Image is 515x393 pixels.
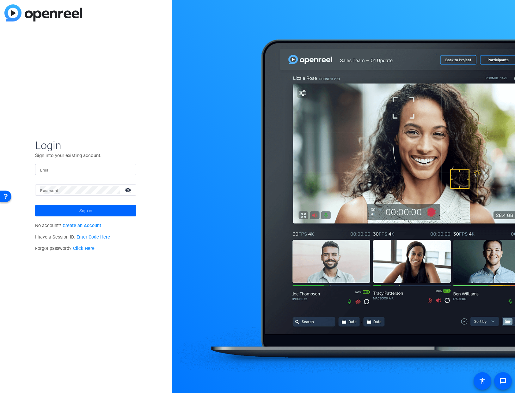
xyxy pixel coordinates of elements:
[35,139,136,152] span: Login
[35,234,110,240] span: I have a Session ID.
[35,246,95,251] span: Forgot password?
[4,4,82,21] img: blue-gradient.svg
[77,234,110,240] a: Enter Code Here
[40,189,58,193] mat-label: Password
[79,203,92,219] span: Sign in
[479,377,486,385] mat-icon: accessibility
[499,377,507,385] mat-icon: message
[35,152,136,159] p: Sign into your existing account.
[35,205,136,216] button: Sign in
[73,246,95,251] a: Click Here
[40,168,51,172] mat-label: Email
[63,223,101,228] a: Create an Account
[35,223,101,228] span: No account?
[40,166,131,173] input: Enter Email Address
[121,185,136,195] mat-icon: visibility_off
